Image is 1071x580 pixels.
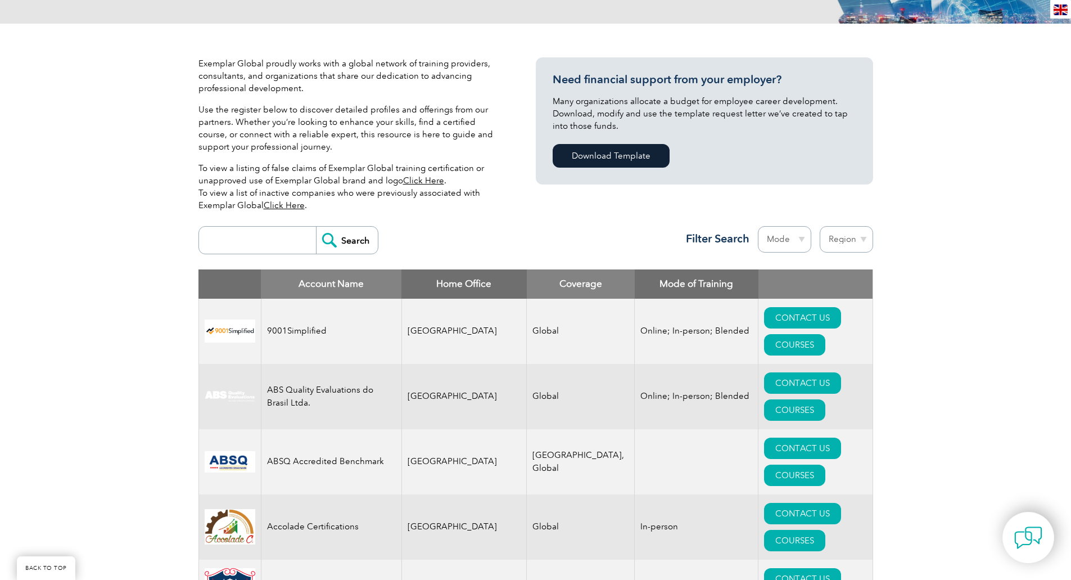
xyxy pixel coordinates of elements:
[764,372,841,394] a: CONTACT US
[764,399,825,421] a: COURSES
[527,269,635,299] th: Coverage: activate to sort column ascending
[205,320,255,343] img: 37c9c059-616f-eb11-a812-002248153038-logo.png
[764,438,841,459] a: CONTACT US
[17,556,75,580] a: BACK TO TOP
[764,307,841,329] a: CONTACT US
[205,451,255,473] img: cc24547b-a6e0-e911-a812-000d3a795b83-logo.png
[1054,5,1068,15] img: en
[261,429,401,494] td: ABSQ Accredited Benchmark
[401,429,527,494] td: [GEOGRAPHIC_DATA]
[403,176,444,186] a: Click Here
[401,364,527,429] td: [GEOGRAPHIC_DATA]
[261,269,401,299] th: Account Name: activate to sort column descending
[261,364,401,429] td: ABS Quality Evaluations do Brasil Ltda.
[635,299,758,364] td: Online; In-person; Blended
[527,429,635,494] td: [GEOGRAPHIC_DATA], Global
[758,269,873,299] th: : activate to sort column ascending
[764,530,825,551] a: COURSES
[635,494,758,560] td: In-person
[679,232,749,246] h3: Filter Search
[401,269,527,299] th: Home Office: activate to sort column ascending
[198,104,502,153] p: Use the register below to discover detailed profiles and offerings from our partners. Whether you...
[401,299,527,364] td: [GEOGRAPHIC_DATA]
[401,494,527,560] td: [GEOGRAPHIC_DATA]
[764,503,841,524] a: CONTACT US
[1014,524,1042,552] img: contact-chat.png
[764,334,825,356] a: COURSES
[527,494,635,560] td: Global
[198,57,502,95] p: Exemplar Global proudly works with a global network of training providers, consultants, and organ...
[527,299,635,364] td: Global
[205,509,255,545] img: 1a94dd1a-69dd-eb11-bacb-002248159486-logo.jpg
[764,465,825,486] a: COURSES
[316,227,378,254] input: Search
[261,299,401,364] td: 9001Simplified
[635,269,758,299] th: Mode of Training: activate to sort column ascending
[553,95,856,132] p: Many organizations allocate a budget for employee career development. Download, modify and use th...
[553,73,856,87] h3: Need financial support from your employer?
[527,364,635,429] td: Global
[261,494,401,560] td: Accolade Certifications
[635,364,758,429] td: Online; In-person; Blended
[553,144,670,168] a: Download Template
[205,390,255,403] img: c92924ac-d9bc-ea11-a814-000d3a79823d-logo.jpg
[264,200,305,210] a: Click Here
[198,162,502,212] p: To view a listing of false claims of Exemplar Global training certification or unapproved use of ...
